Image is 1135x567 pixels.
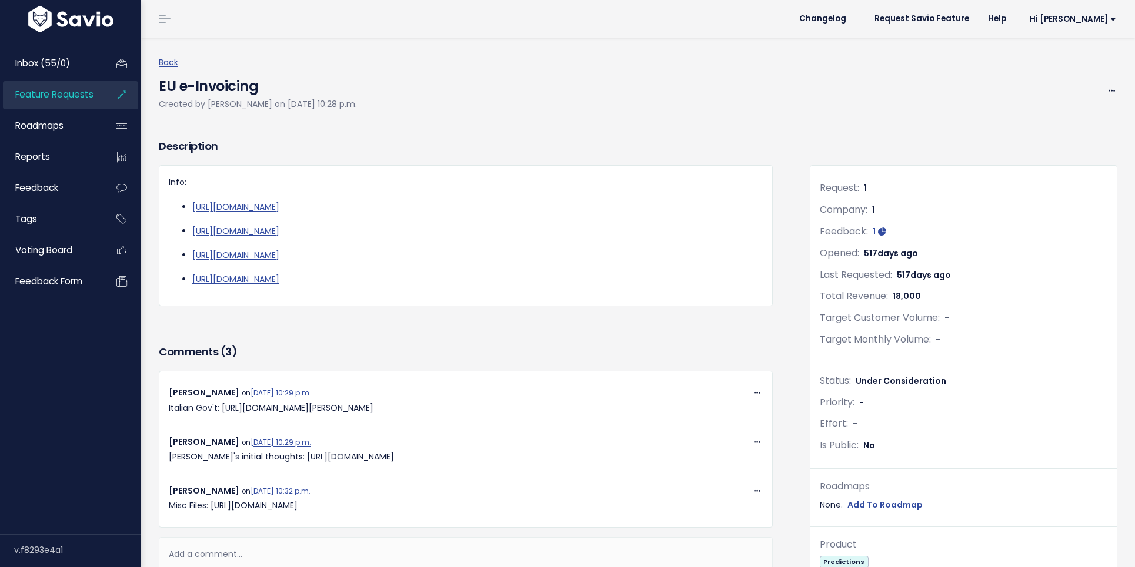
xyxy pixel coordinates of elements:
[910,269,951,281] span: days ago
[859,397,864,408] span: -
[897,269,951,281] span: 517
[820,374,851,387] span: Status:
[873,226,886,237] a: 1
[159,98,357,110] span: Created by [PERSON_NAME] on [DATE] 10:28 p.m.
[3,50,98,77] a: Inbox (55/0)
[872,204,875,216] span: 1
[251,388,311,398] a: [DATE] 10:29 p.m.
[877,247,918,259] span: days ago
[3,175,98,202] a: Feedback
[944,312,949,324] span: -
[169,485,239,496] span: [PERSON_NAME]
[1016,10,1126,28] a: Hi [PERSON_NAME]
[15,119,64,132] span: Roadmaps
[820,498,1107,512] div: None.
[979,10,1016,28] a: Help
[820,311,940,324] span: Target Customer Volume:
[192,225,279,237] a: [URL][DOMAIN_NAME]
[820,478,1107,495] div: Roadmaps
[863,439,875,451] span: No
[820,417,848,430] span: Effort:
[3,268,98,295] a: Feedback form
[856,375,946,387] span: Under Consideration
[251,487,311,496] a: [DATE] 10:32 p.m.
[251,438,311,447] a: [DATE] 10:29 p.m.
[820,438,859,452] span: Is Public:
[864,182,867,194] span: 1
[3,81,98,108] a: Feature Requests
[242,487,311,496] span: on
[799,15,846,23] span: Changelog
[820,224,868,238] span: Feedback:
[159,70,357,97] h4: EU e-Invoicing
[3,112,98,139] a: Roadmaps
[3,206,98,233] a: Tags
[820,395,854,409] span: Priority:
[3,143,98,170] a: Reports
[15,150,50,163] span: Reports
[15,182,58,194] span: Feedback
[242,388,311,398] span: on
[192,201,279,213] a: [URL][DOMAIN_NAME]
[893,290,921,302] span: 18,000
[25,6,116,32] img: logo-white.9d6f32f41409.svg
[192,273,279,285] a: [URL][DOMAIN_NAME]
[820,333,931,346] span: Target Monthly Volume:
[15,213,37,225] span: Tags
[3,237,98,264] a: Voting Board
[853,418,857,430] span: -
[159,138,773,155] h3: Description
[820,181,859,194] span: Request:
[820,289,888,303] span: Total Revenue:
[820,536,1107,553] div: Product
[159,344,773,360] h3: Comments ( )
[15,57,70,69] span: Inbox (55/0)
[169,387,239,398] span: [PERSON_NAME]
[169,436,239,448] span: [PERSON_NAME]
[15,88,94,100] span: Feature Requests
[873,226,876,237] span: 1
[14,535,141,565] div: v.f8293e4a1
[225,344,232,359] span: 3
[169,498,763,513] p: Misc Files: [URL][DOMAIN_NAME]
[169,175,763,190] p: Info:
[820,246,859,260] span: Opened:
[820,203,867,216] span: Company:
[936,334,940,345] span: -
[192,249,279,261] a: [URL][DOMAIN_NAME]
[15,275,82,287] span: Feedback form
[1030,15,1116,24] span: Hi [PERSON_NAME]
[820,268,892,281] span: Last Requested:
[864,247,918,259] span: 517
[865,10,979,28] a: Request Savio Feature
[15,244,72,256] span: Voting Board
[847,498,923,512] a: Add To Roadmap
[169,449,763,464] p: [PERSON_NAME]'s initial thoughts: [URL][DOMAIN_NAME]
[242,438,311,447] span: on
[159,56,178,68] a: Back
[169,401,763,415] p: Italian Gov't: [URL][DOMAIN_NAME][PERSON_NAME]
